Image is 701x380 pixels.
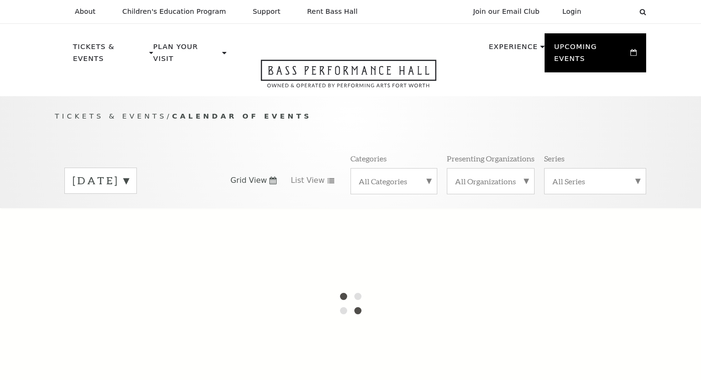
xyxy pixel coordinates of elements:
[55,110,646,122] p: /
[447,153,535,163] p: Presenting Organizations
[552,176,638,186] label: All Series
[554,41,628,70] p: Upcoming Events
[72,173,129,188] label: [DATE]
[597,7,630,16] select: Select:
[230,175,267,186] span: Grid View
[253,8,280,16] p: Support
[73,41,147,70] p: Tickets & Events
[291,175,325,186] span: List View
[544,153,565,163] p: Series
[455,176,526,186] label: All Organizations
[359,176,429,186] label: All Categories
[75,8,95,16] p: About
[307,8,358,16] p: Rent Bass Hall
[350,153,387,163] p: Categories
[172,112,312,120] span: Calendar of Events
[489,41,538,58] p: Experience
[122,8,226,16] p: Children's Education Program
[55,112,167,120] span: Tickets & Events
[153,41,220,70] p: Plan Your Visit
